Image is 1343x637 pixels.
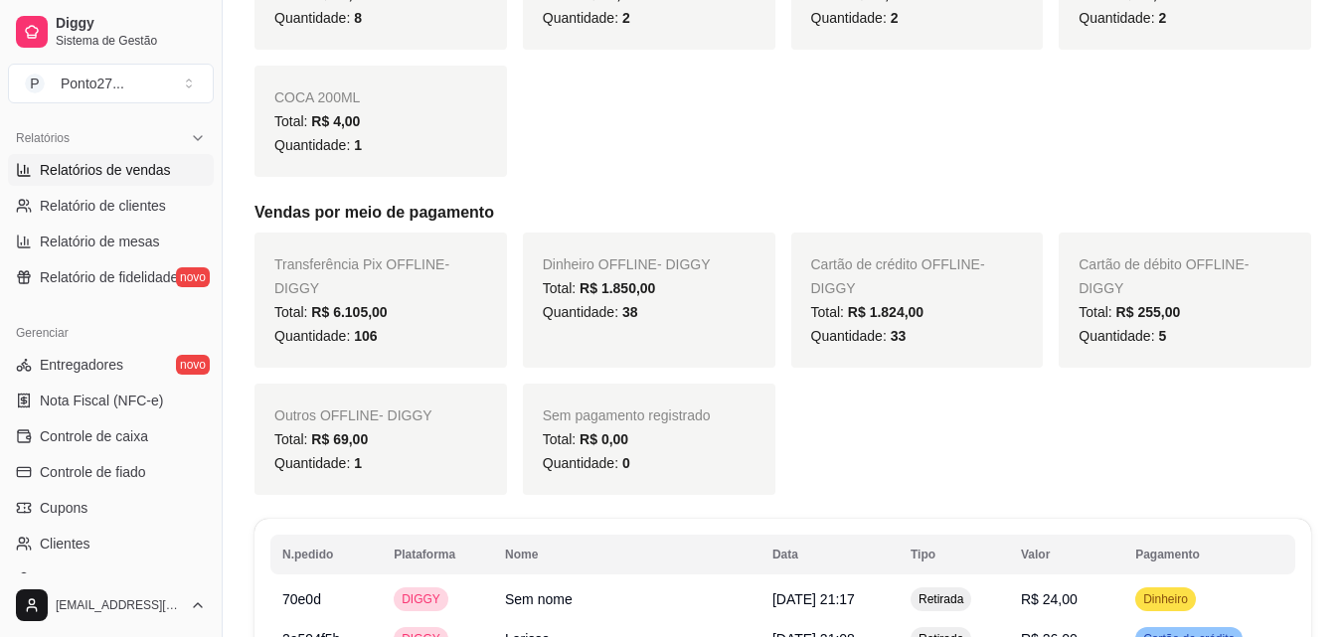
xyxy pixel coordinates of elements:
a: Nota Fiscal (NFC-e) [8,385,214,416]
h5: Vendas por meio de pagamento [254,201,1311,225]
span: 1 [354,455,362,471]
span: R$ 24,00 [1021,591,1078,607]
span: 2 [622,10,630,26]
button: Select a team [8,64,214,103]
span: 38 [622,304,638,320]
span: Estoque [40,569,90,589]
span: Quantidade: [1079,10,1166,26]
a: Estoque [8,563,214,595]
span: Quantidade: [543,455,630,471]
span: Quantidade: [543,10,630,26]
span: Retirada [915,591,967,607]
span: 2 [1158,10,1166,26]
button: [EMAIL_ADDRESS][DOMAIN_NAME] [8,581,214,629]
span: 0 [622,455,630,471]
span: Diggy [56,15,206,33]
span: Total: [1079,304,1180,320]
span: Transferência Pix OFFLINE - DIGGY [274,256,449,296]
th: Data [760,535,899,574]
span: R$ 255,00 [1116,304,1181,320]
a: Relatório de mesas [8,226,214,257]
th: Nome [493,535,760,574]
span: 8 [354,10,362,26]
a: DiggySistema de Gestão [8,8,214,56]
span: Entregadores [40,355,123,375]
a: Cupons [8,492,214,524]
span: Outros OFFLINE - DIGGY [274,407,432,423]
span: [EMAIL_ADDRESS][DOMAIN_NAME] [56,597,182,613]
span: Quantidade: [811,328,907,344]
span: Sem pagamento registrado [543,407,711,423]
span: Relatório de mesas [40,232,160,251]
span: Controle de caixa [40,426,148,446]
span: Quantidade: [811,10,899,26]
a: Relatório de fidelidadenovo [8,261,214,293]
span: Quantidade: [543,304,638,320]
span: Sistema de Gestão [56,33,206,49]
span: Quantidade: [274,455,362,471]
span: 5 [1158,328,1166,344]
span: 2 [891,10,899,26]
th: Valor [1009,535,1123,574]
span: Relatório de fidelidade [40,267,178,287]
span: Clientes [40,534,90,554]
span: 106 [354,328,377,344]
span: DIGGY [398,591,444,607]
td: Sem nome [493,579,760,619]
span: [DATE] 21:17 [772,591,855,607]
a: Entregadoresnovo [8,349,214,381]
span: Quantidade: [274,137,362,153]
span: Quantidade: [1079,328,1166,344]
span: Cupons [40,498,87,518]
th: Tipo [899,535,1009,574]
a: Clientes [8,528,214,559]
span: Cartão de débito OFFLINE - DIGGY [1079,256,1249,296]
span: Total: [274,113,360,129]
span: R$ 6.105,00 [311,304,387,320]
span: Relatórios [16,130,70,146]
a: Controle de fiado [8,456,214,488]
a: Relatório de clientes [8,190,214,222]
a: Relatórios de vendas [8,154,214,186]
th: Pagamento [1123,535,1295,574]
span: Dinheiro OFFLINE - DIGGY [543,256,711,272]
span: R$ 4,00 [311,113,360,129]
span: Total: [274,304,388,320]
span: 1 [354,137,362,153]
span: Controle de fiado [40,462,146,482]
span: P [25,74,45,93]
th: Plataforma [382,535,493,574]
span: Relatório de clientes [40,196,166,216]
span: Quantidade: [274,10,362,26]
span: Relatórios de vendas [40,160,171,180]
span: Total: [543,280,656,296]
span: Nota Fiscal (NFC-e) [40,391,163,410]
span: Quantidade: [274,328,378,344]
span: 70e0d [282,591,321,607]
span: Cartão de crédito OFFLINE - DIGGY [811,256,985,296]
span: Dinheiro [1139,591,1192,607]
span: Total: [274,431,368,447]
span: R$ 0,00 [580,431,628,447]
span: Total: [543,431,628,447]
a: Controle de caixa [8,420,214,452]
th: N.pedido [270,535,382,574]
span: R$ 1.850,00 [580,280,655,296]
div: Gerenciar [8,317,214,349]
span: 33 [891,328,907,344]
span: R$ 1.824,00 [848,304,923,320]
span: R$ 69,00 [311,431,368,447]
div: Ponto27 ... [61,74,124,93]
span: Total: [811,304,924,320]
span: COCA 200ML [274,89,360,105]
